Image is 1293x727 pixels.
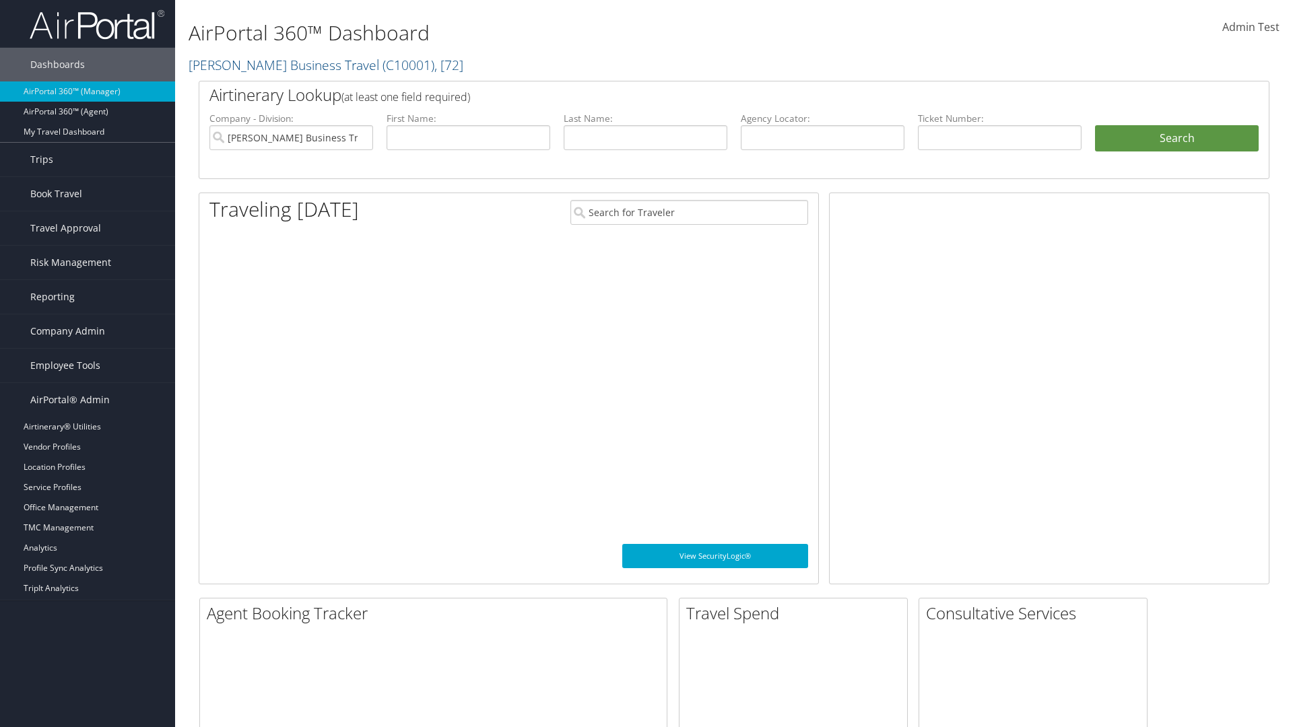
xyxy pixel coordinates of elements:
a: [PERSON_NAME] Business Travel [189,56,463,74]
span: (at least one field required) [341,90,470,104]
span: Book Travel [30,177,82,211]
span: ( C10001 ) [383,56,434,74]
img: airportal-logo.png [30,9,164,40]
a: View SecurityLogic® [622,544,808,568]
a: Admin Test [1222,7,1280,48]
span: Admin Test [1222,20,1280,34]
span: Trips [30,143,53,176]
label: Last Name: [564,112,727,125]
span: Reporting [30,280,75,314]
h1: AirPortal 360™ Dashboard [189,19,916,47]
label: Company - Division: [209,112,373,125]
span: Dashboards [30,48,85,81]
h2: Travel Spend [686,602,907,625]
span: AirPortal® Admin [30,383,110,417]
span: Employee Tools [30,349,100,382]
input: Search for Traveler [570,200,808,225]
h2: Agent Booking Tracker [207,602,667,625]
label: Agency Locator: [741,112,904,125]
span: Risk Management [30,246,111,279]
h2: Consultative Services [926,602,1147,625]
h2: Airtinerary Lookup [209,83,1170,106]
span: Travel Approval [30,211,101,245]
button: Search [1095,125,1259,152]
span: , [ 72 ] [434,56,463,74]
h1: Traveling [DATE] [209,195,359,223]
label: Ticket Number: [918,112,1082,125]
label: First Name: [387,112,550,125]
span: Company Admin [30,314,105,348]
